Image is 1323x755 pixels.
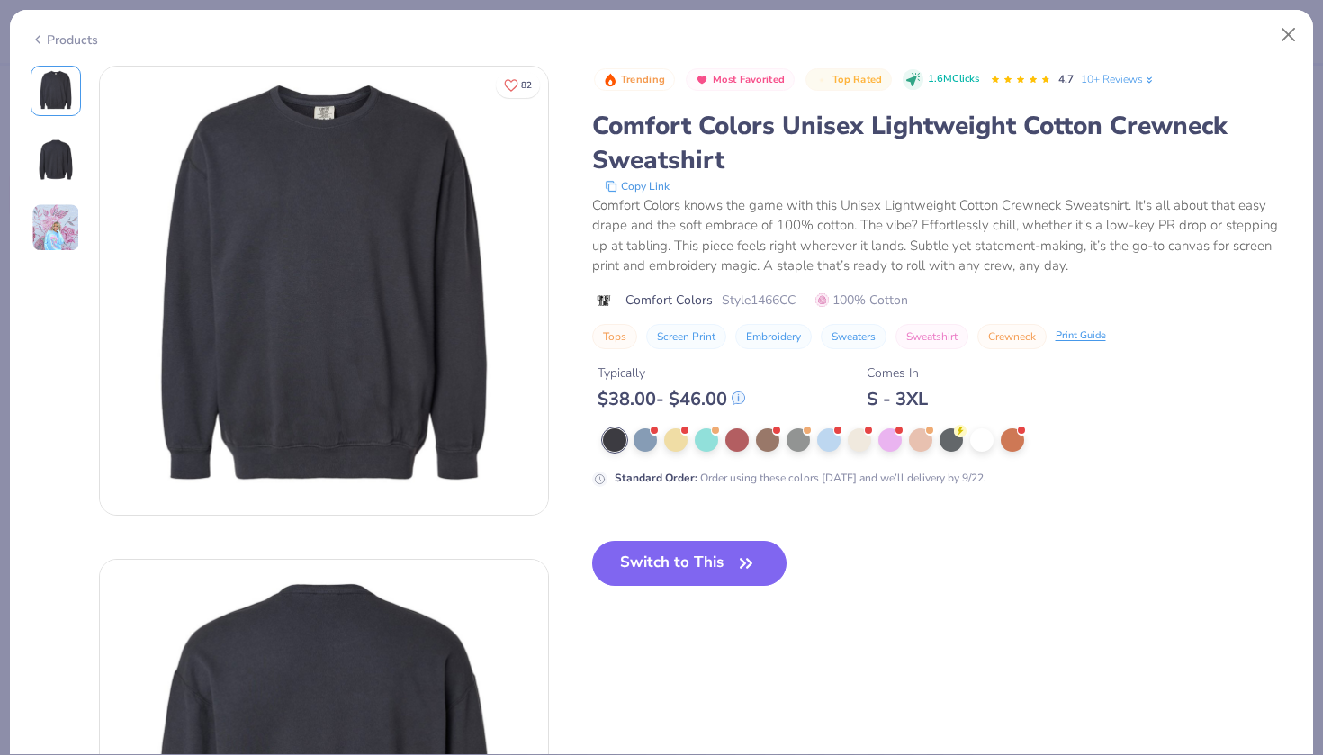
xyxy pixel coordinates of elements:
[31,31,98,49] div: Products
[713,75,785,85] span: Most Favorited
[646,324,726,349] button: Screen Print
[521,81,532,90] span: 82
[615,471,697,485] strong: Standard Order :
[821,324,886,349] button: Sweaters
[832,75,883,85] span: Top Rated
[867,364,928,382] div: Comes In
[1081,71,1156,87] a: 10+ Reviews
[735,324,812,349] button: Embroidery
[686,68,795,92] button: Badge Button
[592,324,637,349] button: Tops
[625,291,713,310] span: Comfort Colors
[100,67,548,515] img: Front
[867,388,928,410] div: S - 3XL
[695,73,709,87] img: Most Favorited sort
[599,177,675,195] button: copy to clipboard
[1058,72,1074,86] span: 4.7
[977,324,1047,349] button: Crewneck
[1272,18,1306,52] button: Close
[592,109,1293,177] div: Comfort Colors Unisex Lightweight Cotton Crewneck Sweatshirt
[615,470,986,486] div: Order using these colors [DATE] and we’ll delivery by 9/22.
[722,291,796,310] span: Style 1466CC
[594,68,675,92] button: Badge Button
[598,388,745,410] div: $ 38.00 - $ 46.00
[592,541,787,586] button: Switch to This
[31,203,80,252] img: User generated content
[592,195,1293,276] div: Comfort Colors knows the game with this Unisex Lightweight Cotton Crewneck Sweatshirt. It's all a...
[621,75,665,85] span: Trending
[1056,328,1106,344] div: Print Guide
[34,138,77,181] img: Back
[805,68,892,92] button: Badge Button
[598,364,745,382] div: Typically
[814,73,829,87] img: Top Rated sort
[603,73,617,87] img: Trending sort
[895,324,968,349] button: Sweatshirt
[990,66,1051,94] div: 4.7 Stars
[34,69,77,112] img: Front
[496,72,540,98] button: Like
[592,293,616,308] img: brand logo
[815,291,908,310] span: 100% Cotton
[928,72,979,87] span: 1.6M Clicks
